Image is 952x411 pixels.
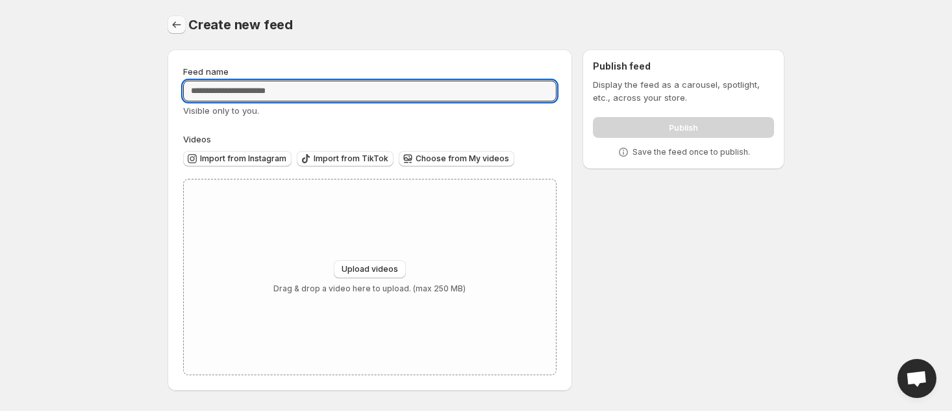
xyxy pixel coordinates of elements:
[342,264,398,274] span: Upload videos
[168,16,186,34] button: Settings
[334,260,406,278] button: Upload videos
[399,151,514,166] button: Choose from My videos
[183,151,292,166] button: Import from Instagram
[593,60,774,73] h2: Publish feed
[188,17,293,33] span: Create new feed
[314,153,388,164] span: Import from TikTok
[633,147,750,157] p: Save the feed once to publish.
[183,66,229,77] span: Feed name
[416,153,509,164] span: Choose from My videos
[183,134,211,144] span: Videos
[897,359,936,398] a: Open chat
[273,284,466,294] p: Drag & drop a video here to upload. (max 250 MB)
[183,105,259,116] span: Visible only to you.
[200,153,286,164] span: Import from Instagram
[297,151,394,166] button: Import from TikTok
[593,78,774,104] p: Display the feed as a carousel, spotlight, etc., across your store.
